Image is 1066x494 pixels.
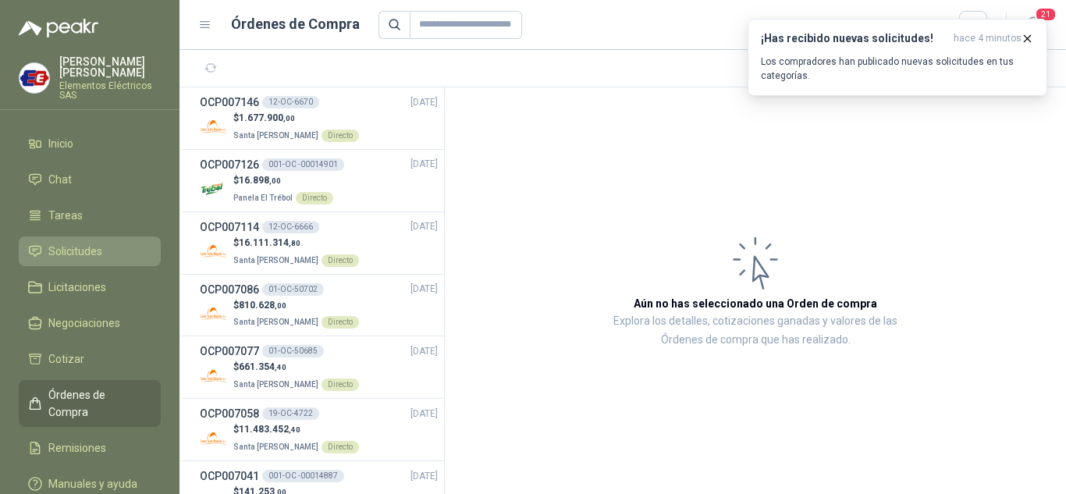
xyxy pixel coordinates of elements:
[410,157,438,172] span: [DATE]
[200,405,438,454] a: OCP00705819-OC-4722[DATE] Company Logo$11.483.452,40Santa [PERSON_NAME]Directo
[283,114,295,123] span: ,00
[233,298,359,313] p: $
[19,272,161,302] a: Licitaciones
[262,158,344,171] div: 001-OC -00014901
[200,113,227,140] img: Company Logo
[19,308,161,338] a: Negociaciones
[296,192,333,204] div: Directo
[59,56,161,78] p: [PERSON_NAME] [PERSON_NAME]
[322,441,359,453] div: Directo
[19,433,161,463] a: Remisiones
[48,475,137,492] span: Manuales y ayuda
[19,129,161,158] a: Inicio
[59,81,161,100] p: Elementos Eléctricos SAS
[48,243,102,260] span: Solicitudes
[200,281,438,330] a: OCP00708601-OC-50702[DATE] Company Logo$810.628,00Santa [PERSON_NAME]Directo
[262,345,324,357] div: 01-OC-50685
[262,96,319,108] div: 12-OC-6670
[19,344,161,374] a: Cotizar
[1019,11,1047,39] button: 21
[200,94,438,143] a: OCP00714612-OC-6670[DATE] Company Logo$1.677.900,00Santa [PERSON_NAME]Directo
[233,111,359,126] p: $
[48,439,106,457] span: Remisiones
[233,360,359,375] p: $
[262,407,319,420] div: 19-OC-4722
[239,300,286,311] span: 810.628
[19,236,161,266] a: Solicitudes
[200,156,259,173] h3: OCP007126
[233,256,318,265] span: Santa [PERSON_NAME]
[410,344,438,359] span: [DATE]
[275,363,286,371] span: ,40
[200,94,259,111] h3: OCP007146
[322,378,359,391] div: Directo
[239,112,295,123] span: 1.677.900
[48,279,106,296] span: Licitaciones
[233,422,359,437] p: $
[410,407,438,421] span: [DATE]
[231,13,360,35] h1: Órdenes de Compra
[233,131,318,140] span: Santa [PERSON_NAME]
[48,350,84,368] span: Cotizar
[200,156,438,205] a: OCP007126001-OC -00014901[DATE] Company Logo$16.898,00Panela El TrébolDirecto
[200,343,259,360] h3: OCP007077
[200,219,438,268] a: OCP00711412-OC-6666[DATE] Company Logo$16.111.314,80Santa [PERSON_NAME]Directo
[19,380,161,427] a: Órdenes de Compra
[48,386,146,421] span: Órdenes de Compra
[200,238,227,265] img: Company Logo
[1035,7,1057,22] span: 21
[322,130,359,142] div: Directo
[761,55,1034,83] p: Los compradores han publicado nuevas solicitudes en tus categorías.
[954,32,1022,45] span: hace 4 minutos
[233,442,318,451] span: Santa [PERSON_NAME]
[233,173,333,188] p: $
[634,295,877,312] h3: Aún no has seleccionado una Orden de compra
[200,219,259,236] h3: OCP007114
[410,95,438,110] span: [DATE]
[200,300,227,327] img: Company Logo
[233,194,293,202] span: Panela El Trébol
[239,175,281,186] span: 16.898
[410,469,438,484] span: [DATE]
[262,221,319,233] div: 12-OC-6666
[19,201,161,230] a: Tareas
[200,405,259,422] h3: OCP007058
[200,176,227,203] img: Company Logo
[322,254,359,267] div: Directo
[269,176,281,185] span: ,00
[410,219,438,234] span: [DATE]
[48,171,72,188] span: Chat
[262,283,324,296] div: 01-OC-50702
[19,19,98,37] img: Logo peakr
[761,32,947,45] h3: ¡Has recibido nuevas solicitudes!
[200,281,259,298] h3: OCP007086
[239,361,286,372] span: 661.354
[262,470,344,482] div: 001-OC -00014887
[233,380,318,389] span: Santa [PERSON_NAME]
[275,301,286,310] span: ,00
[239,424,300,435] span: 11.483.452
[410,282,438,297] span: [DATE]
[48,135,73,152] span: Inicio
[200,362,227,389] img: Company Logo
[20,63,49,93] img: Company Logo
[200,467,259,485] h3: OCP007041
[200,343,438,392] a: OCP00707701-OC-50685[DATE] Company Logo$661.354,40Santa [PERSON_NAME]Directo
[48,207,83,224] span: Tareas
[601,312,910,350] p: Explora los detalles, cotizaciones ganadas y valores de las Órdenes de compra que has realizado.
[748,19,1047,96] button: ¡Has recibido nuevas solicitudes!hace 4 minutos Los compradores han publicado nuevas solicitudes ...
[289,425,300,434] span: ,40
[200,425,227,452] img: Company Logo
[19,165,161,194] a: Chat
[233,236,359,251] p: $
[322,316,359,329] div: Directo
[289,239,300,247] span: ,80
[239,237,300,248] span: 16.111.314
[233,318,318,326] span: Santa [PERSON_NAME]
[48,315,120,332] span: Negociaciones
